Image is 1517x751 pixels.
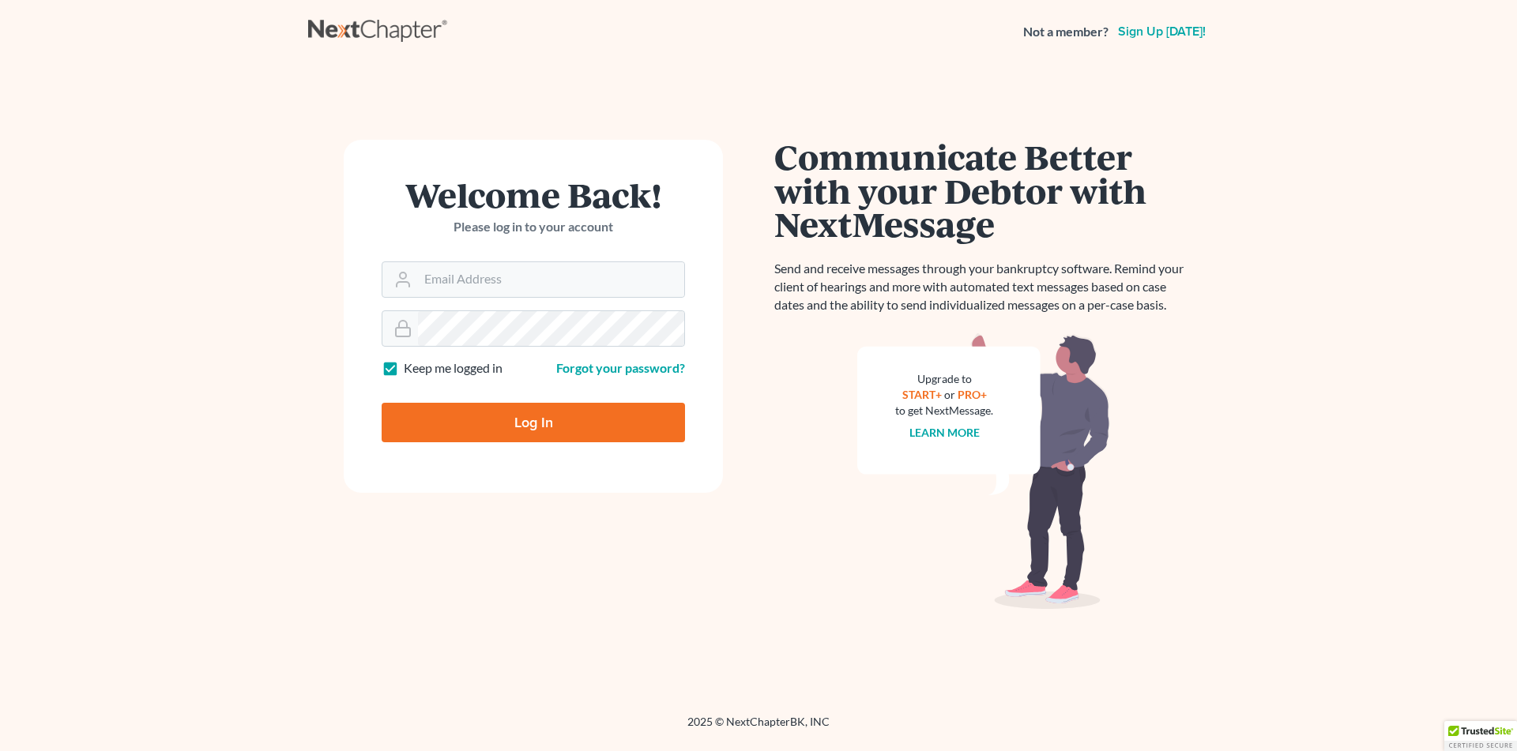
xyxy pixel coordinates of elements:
[958,388,987,401] a: PRO+
[382,403,685,442] input: Log In
[774,260,1193,314] p: Send and receive messages through your bankruptcy software. Remind your client of hearings and mo...
[382,178,685,212] h1: Welcome Back!
[909,426,980,439] a: Learn more
[556,360,685,375] a: Forgot your password?
[418,262,684,297] input: Email Address
[895,403,993,419] div: to get NextMessage.
[308,714,1209,742] div: 2025 © NextChapterBK, INC
[404,359,503,377] label: Keep me logged in
[774,140,1193,241] h1: Communicate Better with your Debtor with NextMessage
[895,371,993,387] div: Upgrade to
[1444,721,1517,751] div: TrustedSite Certified
[902,388,942,401] a: START+
[1115,25,1209,38] a: Sign up [DATE]!
[382,218,685,236] p: Please log in to your account
[857,333,1110,610] img: nextmessage_bg-59042aed3d76b12b5cd301f8e5b87938c9018125f34e5fa2b7a6b67550977c72.svg
[944,388,955,401] span: or
[1023,23,1109,41] strong: Not a member?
